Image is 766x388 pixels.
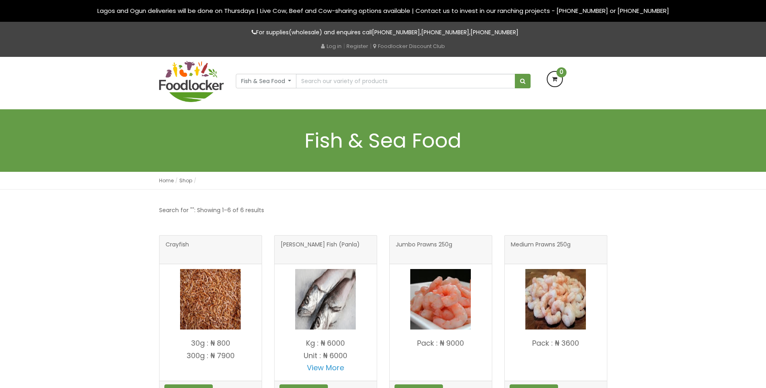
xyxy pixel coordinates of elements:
[321,42,342,50] a: Log in
[372,28,420,36] a: [PHONE_NUMBER]
[159,352,262,360] p: 300g : ₦ 7900
[179,177,192,184] a: Shop
[343,42,345,50] span: |
[159,61,224,102] img: FoodLocker
[159,28,607,37] p: For supplies(wholesale) and enquires call , ,
[159,206,264,215] p: Search for "": Showing 1–6 of 6 results
[390,339,492,347] p: Pack : ₦ 9000
[525,269,586,330] img: Medium Prawns 250g
[97,6,669,15] span: Lagos and Ogun deliveries will be done on Thursdays | Live Cow, Beef and Cow-sharing options avai...
[159,129,607,152] h1: Fish & Sea Food
[275,352,377,360] p: Unit : ₦ 6000
[159,339,262,347] p: 30g : ₦ 800
[166,242,189,258] span: Crayfish
[159,177,174,184] a: Home
[556,67,567,77] span: 0
[295,269,356,330] img: Hake Fish (Panla)
[470,28,518,36] a: [PHONE_NUMBER]
[236,74,297,88] button: Fish & Sea Food
[296,74,515,88] input: Search our variety of products
[410,269,471,330] img: Jumbo Prawns 250g
[505,339,607,347] p: Pack : ₦ 3600
[511,242,571,258] span: Medium Prawns 250g
[180,269,241,330] img: Crayfish
[370,42,371,50] span: |
[396,242,452,258] span: Jumbo Prawns 250g
[275,339,377,347] p: Kg : ₦ 6000
[421,28,469,36] a: [PHONE_NUMBER]
[373,42,445,50] a: Foodlocker Discount Club
[281,242,360,258] span: [PERSON_NAME] Fish (Panla)
[307,363,344,373] a: View More
[346,42,368,50] a: Register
